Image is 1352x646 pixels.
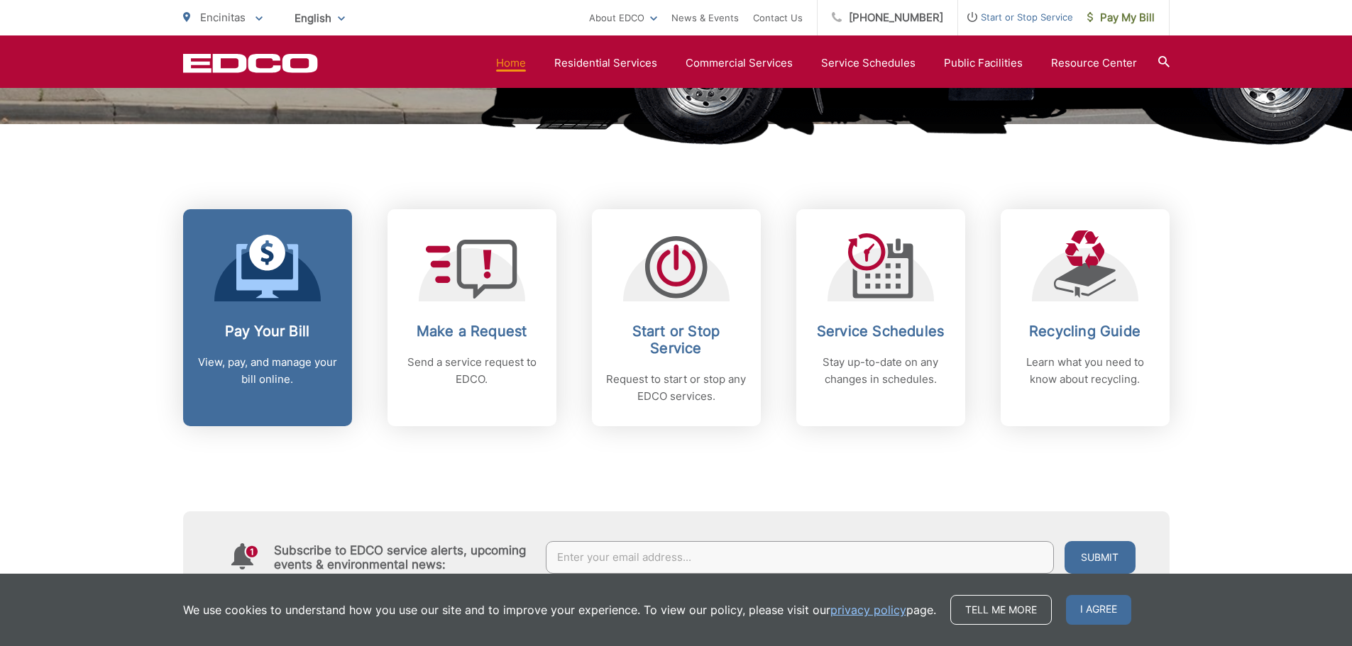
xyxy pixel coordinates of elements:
h2: Start or Stop Service [606,323,747,357]
a: Service Schedules [821,55,916,72]
a: News & Events [671,9,739,26]
p: View, pay, and manage your bill online. [197,354,338,388]
a: Public Facilities [944,55,1023,72]
p: Send a service request to EDCO. [402,354,542,388]
span: English [284,6,356,30]
p: Request to start or stop any EDCO services. [606,371,747,405]
a: Home [496,55,526,72]
a: Tell me more [950,595,1052,625]
h2: Pay Your Bill [197,323,338,340]
span: I agree [1066,595,1131,625]
a: Pay Your Bill View, pay, and manage your bill online. [183,209,352,426]
a: Commercial Services [686,55,793,72]
p: We use cookies to understand how you use our site and to improve your experience. To view our pol... [183,601,936,618]
a: Residential Services [554,55,657,72]
a: Service Schedules Stay up-to-date on any changes in schedules. [796,209,965,426]
span: Pay My Bill [1087,9,1155,26]
h2: Make a Request [402,323,542,340]
p: Learn what you need to know about recycling. [1015,354,1155,388]
input: Enter your email address... [546,541,1054,574]
a: EDCD logo. Return to the homepage. [183,53,318,73]
a: Make a Request Send a service request to EDCO. [388,209,556,426]
a: Resource Center [1051,55,1137,72]
h2: Recycling Guide [1015,323,1155,340]
a: privacy policy [830,601,906,618]
a: About EDCO [589,9,657,26]
span: Encinitas [200,11,246,24]
h2: Service Schedules [810,323,951,340]
button: Submit [1065,541,1136,574]
h4: Subscribe to EDCO service alerts, upcoming events & environmental news: [274,543,532,572]
p: Stay up-to-date on any changes in schedules. [810,354,951,388]
a: Contact Us [753,9,803,26]
a: Recycling Guide Learn what you need to know about recycling. [1001,209,1170,426]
